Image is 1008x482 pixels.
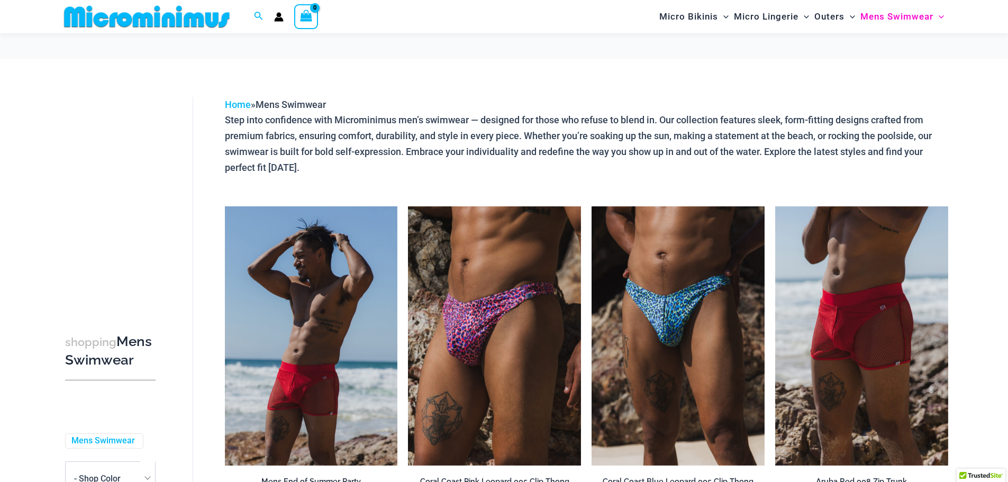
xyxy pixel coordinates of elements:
span: » [225,99,326,110]
span: Mens Swimwear [860,3,933,30]
span: Menu Toggle [718,3,729,30]
span: Outers [814,3,844,30]
img: Coral Coast Blue Leopard 005 Clip Thong 05 [592,206,765,466]
a: Aruba Red 008 Zip Trunk 02v2Aruba Red 008 Zip Trunk 03Aruba Red 008 Zip Trunk 03 [225,206,398,466]
img: Coral Coast Pink Leopard 005 Clip Thong 01 [408,206,581,466]
iframe: TrustedSite Certified [65,88,160,300]
span: Micro Lingerie [734,3,798,30]
img: Aruba Red 008 Zip Trunk 02v2 [225,206,398,466]
span: shopping [65,335,116,349]
a: Micro LingerieMenu ToggleMenu Toggle [731,3,812,30]
a: Mens SwimwearMenu ToggleMenu Toggle [858,3,947,30]
img: Aruba Red 008 Zip Trunk 05 [775,206,948,466]
a: Account icon link [274,12,284,22]
p: Step into confidence with Microminimus men’s swimwear — designed for those who refuse to blend in... [225,112,948,175]
a: Aruba Red 008 Zip Trunk 05Aruba Red 008 Zip Trunk 04Aruba Red 008 Zip Trunk 04 [775,206,948,466]
img: MM SHOP LOGO FLAT [60,5,234,29]
a: Search icon link [254,10,264,23]
a: Micro BikinisMenu ToggleMenu Toggle [657,3,731,30]
a: Coral Coast Blue Leopard 005 Clip Thong 05Coral Coast Blue Leopard 005 Clip Thong 04Coral Coast B... [592,206,765,466]
a: Coral Coast Pink Leopard 005 Clip Thong 01Coral Coast Pink Leopard 005 Clip Thong 02Coral Coast P... [408,206,581,466]
span: Menu Toggle [844,3,855,30]
a: View Shopping Cart, empty [294,4,319,29]
span: Micro Bikinis [659,3,718,30]
span: Menu Toggle [933,3,944,30]
nav: Site Navigation [655,2,949,32]
span: Menu Toggle [798,3,809,30]
h3: Mens Swimwear [65,333,156,369]
a: Home [225,99,251,110]
a: OutersMenu ToggleMenu Toggle [812,3,858,30]
a: Mens Swimwear [71,435,135,447]
span: Mens Swimwear [256,99,326,110]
